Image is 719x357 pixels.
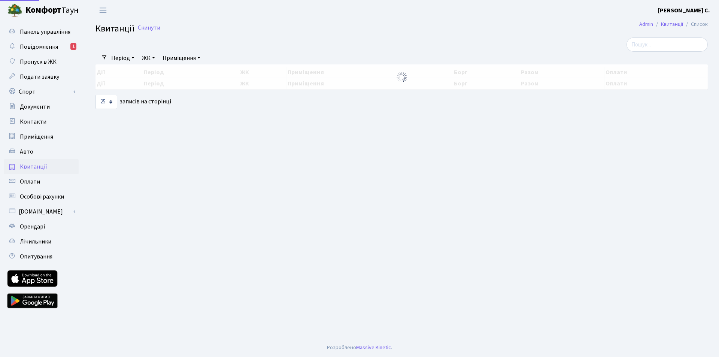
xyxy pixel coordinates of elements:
span: Приміщення [20,133,53,141]
span: Лічильники [20,238,51,246]
a: [DOMAIN_NAME] [4,204,79,219]
span: Повідомлення [20,43,58,51]
a: Період [108,52,137,64]
span: Опитування [20,252,52,261]
a: ЖК [139,52,158,64]
div: 1 [70,43,76,50]
span: Квитанції [95,22,134,35]
span: Авто [20,148,33,156]
span: Документи [20,103,50,111]
a: Квитанції [661,20,683,28]
span: Панель управління [20,28,70,36]
a: Приміщення [160,52,203,64]
a: Опитування [4,249,79,264]
span: Оплати [20,178,40,186]
a: Massive Kinetic [356,344,391,351]
img: Обробка... [396,71,408,83]
a: Оплати [4,174,79,189]
a: Лічильники [4,234,79,249]
span: Пропуск в ЖК [20,58,57,66]
a: Скинути [138,24,160,31]
select: записів на сторінці [95,95,117,109]
span: Особові рахунки [20,193,64,201]
button: Переключити навігацію [94,4,112,16]
a: Повідомлення1 [4,39,79,54]
a: [PERSON_NAME] С. [658,6,710,15]
a: Орендарі [4,219,79,234]
input: Пошук... [627,37,708,52]
li: Список [683,20,708,28]
img: logo.png [7,3,22,18]
a: Спорт [4,84,79,99]
span: Таун [25,4,79,17]
a: Квитанції [4,159,79,174]
b: Комфорт [25,4,61,16]
span: Квитанції [20,163,47,171]
a: Контакти [4,114,79,129]
a: Подати заявку [4,69,79,84]
a: Документи [4,99,79,114]
a: Пропуск в ЖК [4,54,79,69]
span: Подати заявку [20,73,59,81]
a: Особові рахунки [4,189,79,204]
span: Контакти [20,118,46,126]
a: Приміщення [4,129,79,144]
nav: breadcrumb [628,16,719,32]
a: Панель управління [4,24,79,39]
div: Розроблено . [327,344,392,352]
label: записів на сторінці [95,95,171,109]
span: Орендарі [20,223,45,231]
a: Admin [639,20,653,28]
a: Авто [4,144,79,159]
